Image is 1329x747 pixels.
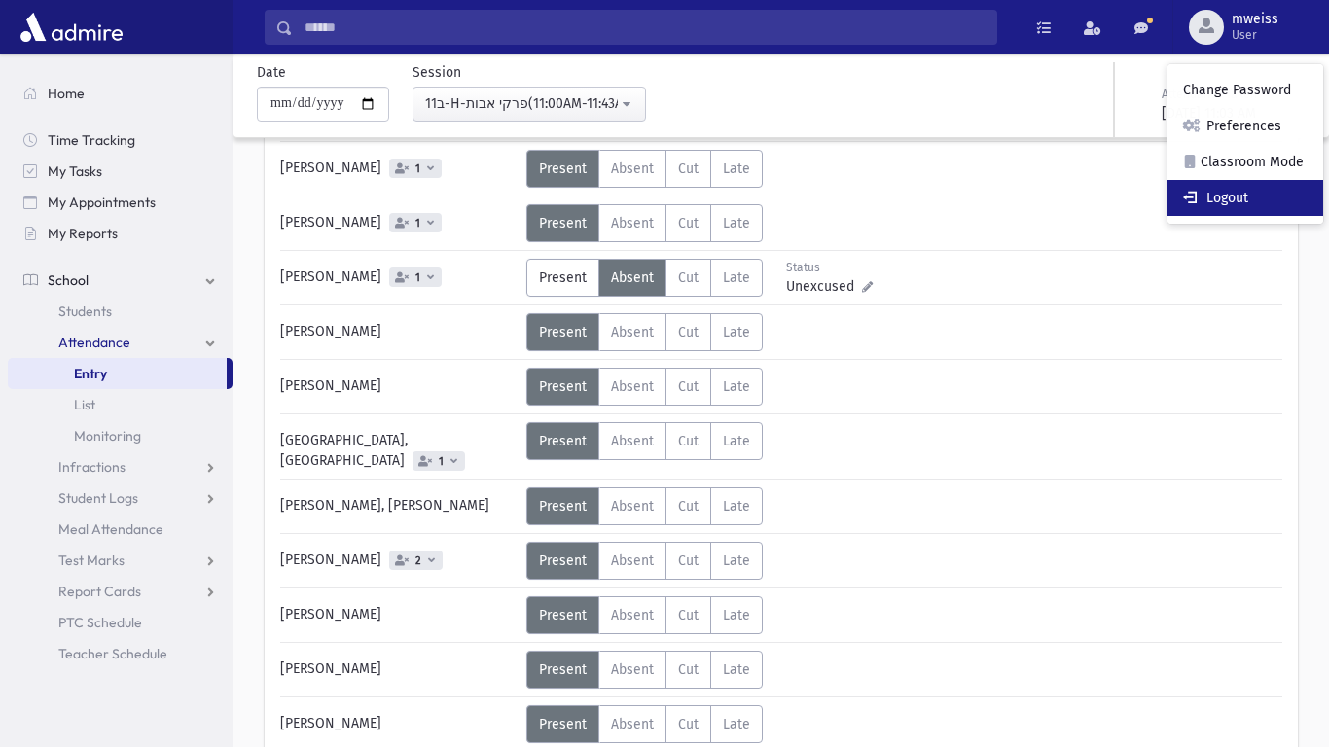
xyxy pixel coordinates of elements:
span: Late [723,433,750,449]
div: AttTypes [526,422,763,460]
a: Student Logs [8,482,233,514]
span: 1 [435,455,448,468]
span: My Appointments [48,194,156,211]
div: AttTypes [526,368,763,406]
span: Absent [611,552,654,569]
span: Late [723,661,750,678]
a: List [8,389,233,420]
label: Session [413,62,461,83]
span: Late [723,269,750,286]
div: [PERSON_NAME], [PERSON_NAME] [270,487,526,525]
span: Late [723,552,750,569]
span: Absent [611,661,654,678]
span: Cut [678,378,699,395]
div: [PERSON_NAME] [270,313,526,351]
span: Entry [74,365,107,382]
span: Late [723,498,750,515]
span: Report Cards [58,583,141,600]
a: Teacher Schedule [8,638,233,669]
a: My Tasks [8,156,233,187]
input: Search [293,10,996,45]
span: 1 [412,217,424,230]
span: Present [539,498,587,515]
a: Report Cards [8,576,233,607]
button: 11ב-H-פרקי אבות(11:00AM-11:43AM) [413,87,646,122]
span: Present [539,433,587,449]
span: Present [539,324,587,340]
span: Cut [678,433,699,449]
span: My Tasks [48,162,102,180]
a: Classroom Mode [1167,144,1323,180]
div: [PERSON_NAME] [270,705,526,743]
span: Late [723,215,750,231]
span: Infractions [58,458,126,476]
span: Absent [611,269,654,286]
div: [PERSON_NAME] [270,651,526,689]
span: Present [539,269,587,286]
div: AttTypes [526,259,763,297]
span: Absent [611,215,654,231]
span: Time Tracking [48,131,135,149]
span: Absent [611,498,654,515]
a: Students [8,296,233,327]
span: Test Marks [58,551,125,569]
div: AttTypes [526,313,763,351]
span: List [74,396,95,413]
span: Late [723,160,750,177]
a: Test Marks [8,545,233,576]
a: Change Password [1167,72,1323,108]
a: Preferences [1167,108,1323,144]
div: [GEOGRAPHIC_DATA], [GEOGRAPHIC_DATA] [270,422,526,471]
span: 1 [412,271,424,284]
span: Absent [611,160,654,177]
a: Attendance [8,327,233,358]
span: Present [539,552,587,569]
div: [PERSON_NAME] [270,596,526,634]
span: Attendance [58,334,130,351]
span: Absent [611,607,654,623]
span: Meal Attendance [58,520,163,538]
div: AttTypes [526,150,763,188]
span: Present [539,378,587,395]
span: User [1232,27,1278,43]
span: Students [58,302,112,320]
span: Cut [678,269,699,286]
span: Present [539,661,587,678]
span: Cut [678,215,699,231]
span: Cut [678,160,699,177]
div: 11ב-H-פרקי אבות(11:00AM-11:43AM) [425,93,618,114]
span: School [48,271,89,289]
span: PTC Schedule [58,614,142,631]
span: Absent [611,433,654,449]
a: School [8,265,233,296]
span: Cut [678,498,699,515]
span: Late [723,324,750,340]
span: Cut [678,661,699,678]
span: 2 [412,554,425,567]
span: Absent [611,324,654,340]
span: Home [48,85,85,102]
div: AttTypes [526,487,763,525]
span: Cut [678,324,699,340]
span: Student Logs [58,489,138,507]
div: AttTypes [526,596,763,634]
span: Late [723,378,750,395]
a: Meal Attendance [8,514,233,545]
div: AttTypes [526,542,763,580]
div: [PERSON_NAME] [270,259,526,297]
a: Infractions [8,451,233,482]
a: My Reports [8,218,233,249]
span: Absent [611,716,654,732]
span: Cut [678,607,699,623]
span: 1 [412,162,424,175]
div: [PERSON_NAME] [270,542,526,580]
span: mweiss [1232,12,1278,27]
div: [PERSON_NAME] [270,150,526,188]
span: My Reports [48,225,118,242]
span: Teacher Schedule [58,645,167,662]
span: Present [539,716,587,732]
div: AttTypes [526,204,763,242]
div: [PERSON_NAME] [270,204,526,242]
div: Status [786,259,873,276]
div: AttTypes [526,651,763,689]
